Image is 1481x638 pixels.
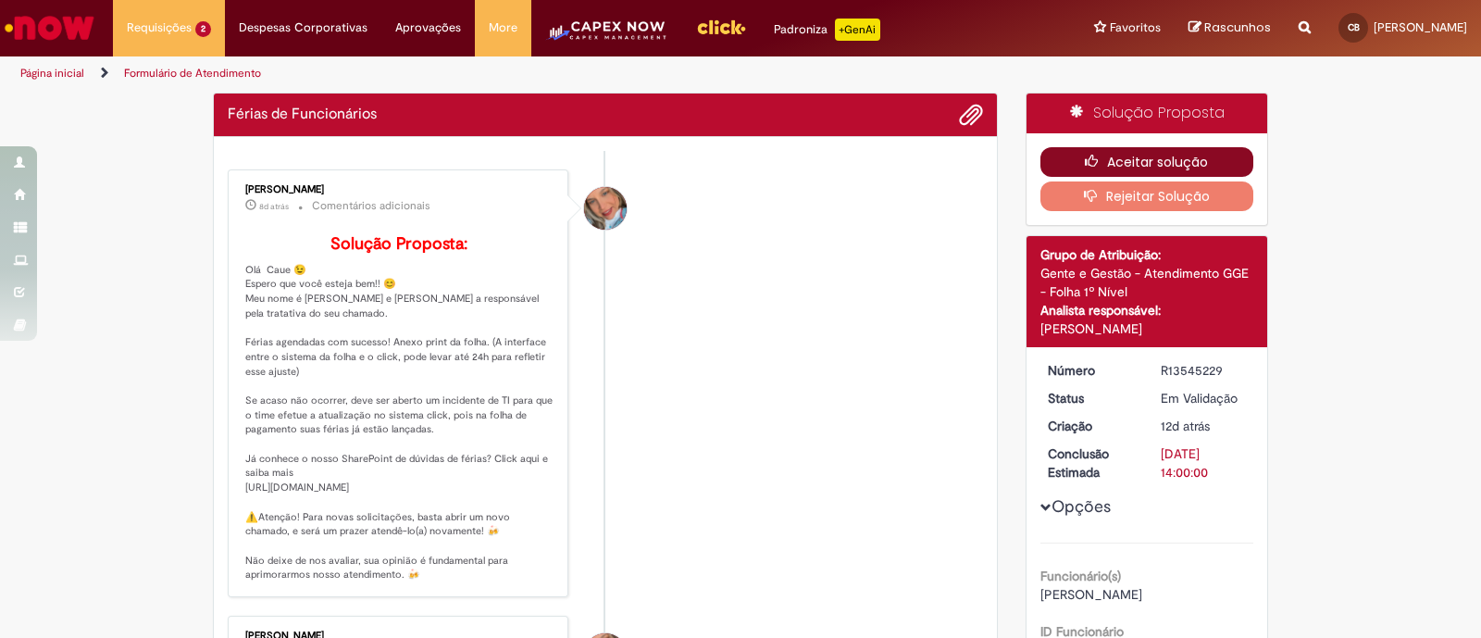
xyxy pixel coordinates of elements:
[245,184,554,195] div: [PERSON_NAME]
[1027,94,1268,133] div: Solução Proposta
[1110,19,1161,37] span: Favoritos
[395,19,461,37] span: Aprovações
[195,21,211,37] span: 2
[835,19,880,41] p: +GenAi
[1034,417,1148,435] dt: Criação
[14,56,974,91] ul: Trilhas de página
[1161,389,1247,407] div: Em Validação
[1161,418,1210,434] time: 17/09/2025 18:20:45
[1348,21,1360,33] span: CB
[127,19,192,37] span: Requisições
[1040,147,1254,177] button: Aceitar solução
[1161,361,1247,380] div: R13545229
[1374,19,1467,35] span: [PERSON_NAME]
[259,201,289,212] time: 22/09/2025 13:37:50
[1204,19,1271,36] span: Rascunhos
[1040,319,1254,338] div: [PERSON_NAME]
[1040,301,1254,319] div: Analista responsável:
[1189,19,1271,37] a: Rascunhos
[228,106,377,123] h2: Férias de Funcionários Histórico de tíquete
[1161,418,1210,434] span: 12d atrás
[545,19,668,56] img: CapexLogo5.png
[1034,389,1148,407] dt: Status
[1034,361,1148,380] dt: Número
[489,19,517,37] span: More
[1040,245,1254,264] div: Grupo de Atribuição:
[584,187,627,230] div: Jacqueline Andrade Galani
[1040,586,1142,603] span: [PERSON_NAME]
[239,19,367,37] span: Despesas Corporativas
[1040,568,1121,584] b: Funcionário(s)
[774,19,880,41] div: Padroniza
[245,235,554,582] p: Olá Caue 😉 Espero que você esteja bem!! 😊 Meu nome é [PERSON_NAME] e [PERSON_NAME] a responsável ...
[1161,417,1247,435] div: 17/09/2025 18:20:45
[1034,444,1148,482] dt: Conclusão Estimada
[20,66,84,81] a: Página inicial
[259,201,289,212] span: 8d atrás
[312,198,430,214] small: Comentários adicionais
[1161,444,1247,482] div: [DATE] 14:00:00
[1040,181,1254,211] button: Rejeitar Solução
[959,103,983,127] button: Adicionar anexos
[124,66,261,81] a: Formulário de Atendimento
[330,233,467,255] b: Solução Proposta:
[696,13,746,41] img: click_logo_yellow_360x200.png
[2,9,97,46] img: ServiceNow
[1040,264,1254,301] div: Gente e Gestão - Atendimento GGE - Folha 1º Nível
